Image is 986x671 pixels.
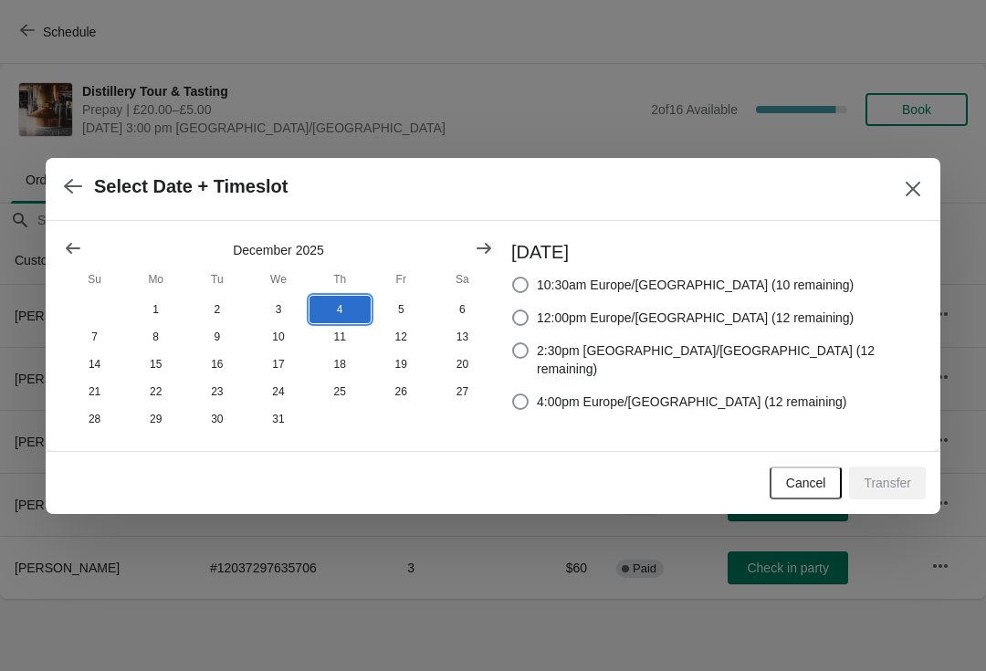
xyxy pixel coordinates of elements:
button: Saturday December 13 2025 [432,323,493,351]
button: Tuesday December 16 2025 [186,351,247,378]
th: Thursday [309,263,371,296]
button: Sunday December 21 2025 [64,378,125,405]
th: Friday [371,263,432,296]
button: Thursday December 11 2025 [309,323,371,351]
button: Tuesday December 2 2025 [186,296,247,323]
span: 4:00pm Europe/[GEOGRAPHIC_DATA] (12 remaining) [537,393,847,411]
button: Monday December 22 2025 [125,378,186,405]
button: Saturday December 27 2025 [432,378,493,405]
button: Show next month, January 2026 [467,232,500,265]
th: Sunday [64,263,125,296]
button: Thursday December 4 2025 [309,296,371,323]
button: Tuesday December 30 2025 [186,405,247,433]
button: Monday December 29 2025 [125,405,186,433]
button: Tuesday December 9 2025 [186,323,247,351]
h3: [DATE] [511,239,922,265]
button: Wednesday December 17 2025 [247,351,309,378]
button: Friday December 12 2025 [371,323,432,351]
button: Saturday December 6 2025 [432,296,493,323]
button: Friday December 26 2025 [371,378,432,405]
th: Wednesday [247,263,309,296]
button: Wednesday December 24 2025 [247,378,309,405]
button: Monday December 15 2025 [125,351,186,378]
button: Cancel [770,467,843,499]
th: Monday [125,263,186,296]
button: Monday December 1 2025 [125,296,186,323]
button: Sunday December 14 2025 [64,351,125,378]
button: Saturday December 20 2025 [432,351,493,378]
span: 2:30pm [GEOGRAPHIC_DATA]/[GEOGRAPHIC_DATA] (12 remaining) [537,341,922,378]
button: Close [897,173,929,205]
button: Thursday December 18 2025 [309,351,371,378]
button: Tuesday December 23 2025 [186,378,247,405]
h2: Select Date + Timeslot [94,176,288,197]
button: Sunday December 28 2025 [64,405,125,433]
span: 10:30am Europe/[GEOGRAPHIC_DATA] (10 remaining) [537,276,854,294]
button: Wednesday December 10 2025 [247,323,309,351]
th: Saturday [432,263,493,296]
button: Friday December 5 2025 [371,296,432,323]
span: Cancel [786,476,826,490]
button: Thursday December 25 2025 [309,378,371,405]
button: Sunday December 7 2025 [64,323,125,351]
button: Show previous month, November 2025 [57,232,89,265]
button: Monday December 8 2025 [125,323,186,351]
button: Friday December 19 2025 [371,351,432,378]
span: 12:00pm Europe/[GEOGRAPHIC_DATA] (12 remaining) [537,309,854,327]
th: Tuesday [186,263,247,296]
button: Wednesday December 31 2025 [247,405,309,433]
button: Wednesday December 3 2025 [247,296,309,323]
